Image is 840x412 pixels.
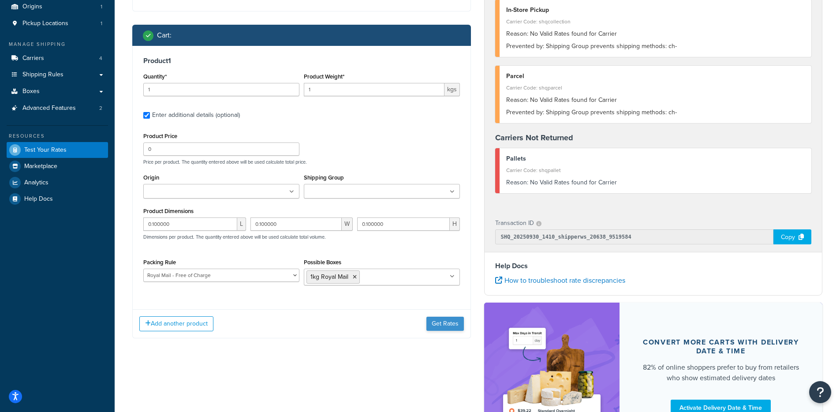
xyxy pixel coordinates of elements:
p: Dimensions per product. The quantity entered above will be used calculate total volume. [141,234,326,240]
div: Resources [7,132,108,140]
a: Shipping Rules [7,67,108,83]
button: Open Resource Center [809,381,831,403]
p: Transaction ID [495,217,534,229]
span: Marketplace [24,163,57,170]
label: Shipping Group [304,174,344,181]
label: Quantity* [143,73,167,80]
p: Price per product. The quantity entered above will be used calculate total price. [141,159,462,165]
span: Prevented by: [506,41,544,51]
span: Help Docs [24,195,53,203]
span: Reason: [506,95,528,105]
li: Advanced Features [7,100,108,116]
span: 1 [101,3,102,11]
div: Carrier Code: shqcollection [506,15,805,28]
label: Possible Boxes [304,259,341,266]
a: Test Your Rates [7,142,108,158]
label: Product Dimensions [143,208,194,214]
span: Boxes [22,88,40,95]
div: Carrier Code: shqparcel [506,82,805,94]
strong: Carriers Not Returned [495,132,573,143]
a: Help Docs [7,191,108,207]
a: Advanced Features2 [7,100,108,116]
span: Reason: [506,178,528,187]
div: Convert more carts with delivery date & time [641,338,802,356]
div: No Valid Rates found for Carrier [506,94,805,106]
span: Analytics [24,179,49,187]
h3: Product 1 [143,56,460,65]
button: Get Rates [426,317,464,331]
label: Product Weight* [304,73,344,80]
div: Shipping Group prevents shipping methods: ch- [506,40,805,52]
span: 1 [101,20,102,27]
span: 2 [99,105,102,112]
div: No Valid Rates found for Carrier [506,28,805,40]
a: Marketplace [7,158,108,174]
div: In-Store Pickup [506,4,805,16]
span: Prevented by: [506,108,544,117]
label: Packing Rule [143,259,176,266]
input: 0.00 [304,83,444,96]
h2: Cart : [157,31,172,39]
li: Pickup Locations [7,15,108,32]
span: 4 [99,55,102,62]
a: How to troubleshoot rate discrepancies [495,275,625,285]
div: 82% of online shoppers prefer to buy from retailers who show estimated delivery dates [641,362,802,383]
span: Pickup Locations [22,20,68,27]
span: H [450,217,460,231]
span: 1kg Royal Mail [310,272,348,281]
a: Boxes [7,83,108,100]
div: No Valid Rates found for Carrier [506,176,805,189]
div: Copy [773,229,811,244]
a: Carriers4 [7,50,108,67]
button: Add another product [139,316,213,331]
li: Carriers [7,50,108,67]
div: Pallets [506,153,805,165]
span: kgs [444,83,460,96]
div: Manage Shipping [7,41,108,48]
a: Analytics [7,175,108,191]
span: Origins [22,3,42,11]
span: Test Your Rates [24,146,67,154]
h4: Help Docs [495,261,812,271]
span: Carriers [22,55,44,62]
span: L [237,217,246,231]
span: Advanced Features [22,105,76,112]
input: 0 [143,83,299,96]
div: Shipping Group prevents shipping methods: ch- [506,106,805,119]
input: Enter additional details (optional) [143,112,150,119]
label: Origin [143,174,159,181]
span: Shipping Rules [22,71,63,79]
div: Enter additional details (optional) [152,109,240,121]
span: Reason: [506,29,528,38]
a: Pickup Locations1 [7,15,108,32]
span: W [342,217,353,231]
div: Carrier Code: shqpallet [506,164,805,176]
label: Product Price [143,133,177,139]
div: Parcel [506,70,805,82]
